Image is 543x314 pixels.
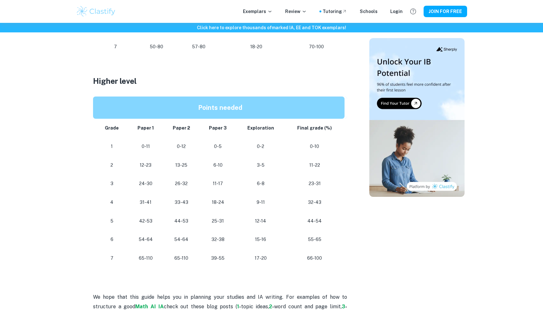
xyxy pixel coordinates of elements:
p: 42-53 [133,217,158,225]
p: 3-5 [241,161,280,170]
p: 50-80 [140,43,172,51]
strong: Exploration [247,125,274,130]
p: 70-100 [298,43,335,51]
p: 44-54 [290,217,339,225]
p: 0-11 [133,142,158,151]
strong: - [345,304,347,310]
p: 39-55 [205,254,231,263]
a: Math AI IA [135,304,164,310]
p: 24-30 [133,179,158,188]
p: 11-22 [290,161,339,170]
p: 5 [101,217,123,225]
p: 0-2 [241,142,280,151]
p: 23-31 [290,179,339,188]
h6: Click here to explore thousands of marked IA, EE and TOK exemplars ! [1,24,542,31]
p: 6-10 [205,161,231,170]
p: 54-64 [168,235,194,244]
strong: Points needed [198,104,242,111]
p: 13-25 [168,161,194,170]
p: 65-110 [168,254,194,263]
a: Schools [360,8,378,15]
strong: Paper 2 [173,125,190,130]
a: 2 [269,304,272,310]
p: 12-23 [133,161,158,170]
p: 3 [101,179,123,188]
img: Thumbnail [369,38,465,197]
p: 54-64 [133,235,158,244]
p: 31-41 [133,198,158,207]
p: 17-20 [241,254,280,263]
p: 66-100 [290,254,339,263]
p: 2 [101,161,123,170]
strong: Grade [105,125,119,130]
strong: Paper 3 [209,125,227,130]
p: 15-16 [241,235,280,244]
button: JOIN FOR FREE [424,6,467,17]
p: 26-32 [168,179,194,188]
p: 32-38 [205,235,231,244]
p: 12-14 [241,217,280,225]
p: 0-10 [290,142,339,151]
p: 18-20 [225,43,288,51]
strong: Final grade (%) [297,125,332,130]
img: Clastify logo [76,5,116,18]
p: 0-12 [168,142,194,151]
p: 18-24 [205,198,231,207]
p: 6 [101,235,123,244]
strong: Paper 1 [137,125,154,130]
p: Review [285,8,307,15]
h3: Higher level [93,75,347,87]
p: 6-8 [241,179,280,188]
p: Exemplars [243,8,272,15]
p: 11-17 [205,179,231,188]
a: 1 [237,304,239,310]
p: 25-31 [205,217,231,225]
p: 65-110 [133,254,158,263]
p: 57-80 [183,43,215,51]
p: 4 [101,198,123,207]
strong: - [272,304,274,310]
p: 0-5 [205,142,231,151]
a: 3 [342,304,345,310]
p: 55-65 [290,235,339,244]
button: Help and Feedback [408,6,419,17]
p: 44-53 [168,217,194,225]
a: Tutoring [323,8,347,15]
p: 32-43 [290,198,339,207]
p: 1 [101,142,123,151]
p: 7 [101,43,130,51]
a: Login [390,8,403,15]
strong: - [239,304,241,310]
p: 33-43 [168,198,194,207]
p: 9-11 [241,198,280,207]
p: 7 [101,254,123,263]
